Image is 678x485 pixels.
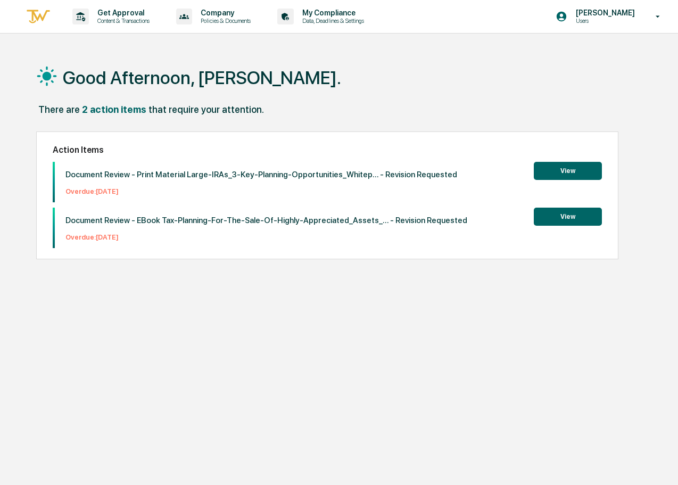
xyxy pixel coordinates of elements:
[65,233,467,241] p: Overdue: [DATE]
[65,170,457,179] p: Document Review - Print Material Large-IRAs_3-Key-Planning-Opportunities_Whitep... - Revision Req...
[567,17,640,24] p: Users
[26,8,51,26] img: logo
[89,17,155,24] p: Content & Transactions
[89,9,155,17] p: Get Approval
[534,162,602,180] button: View
[82,104,146,115] div: 2 action items
[148,104,264,115] div: that require your attention.
[294,17,369,24] p: Data, Deadlines & Settings
[65,216,467,225] p: Document Review - EBook Tax-Planning-For-The-Sale-Of-Highly-Appreciated_Assets_... - Revision Req...
[38,104,80,115] div: There are
[192,17,256,24] p: Policies & Documents
[294,9,369,17] p: My Compliance
[534,208,602,226] button: View
[192,9,256,17] p: Company
[53,145,602,155] h2: Action Items
[65,187,457,195] p: Overdue: [DATE]
[63,67,341,88] h1: Good Afternoon, [PERSON_NAME].
[534,165,602,175] a: View
[534,211,602,221] a: View
[567,9,640,17] p: [PERSON_NAME]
